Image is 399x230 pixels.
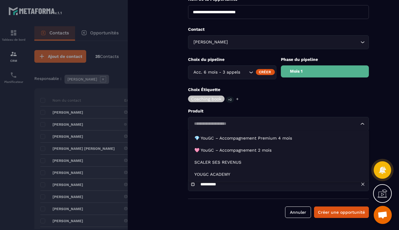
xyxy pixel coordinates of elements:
[188,65,276,79] div: Search for option
[192,69,241,76] span: Acc. 6 mois - 3 appels
[188,117,369,131] div: Search for option
[256,69,275,75] div: Créer
[285,206,311,218] button: Annuler
[281,57,369,62] p: Phase du pipeline
[191,97,221,101] p: Coaching book
[314,206,369,218] button: Créer une opportunité
[188,108,369,114] p: Produit
[188,87,369,93] p: Choix Étiquette
[192,121,359,127] input: Search for option
[188,169,369,174] p: Date de fermeture
[188,35,369,49] div: Search for option
[192,39,229,46] span: [PERSON_NAME]
[374,206,392,224] a: Ouvrir le chat
[188,57,276,62] p: Choix du pipeline
[188,27,369,32] p: Contact
[226,96,234,103] p: +2
[241,69,247,76] input: Search for option
[229,39,359,46] input: Search for option
[188,138,369,144] p: Montant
